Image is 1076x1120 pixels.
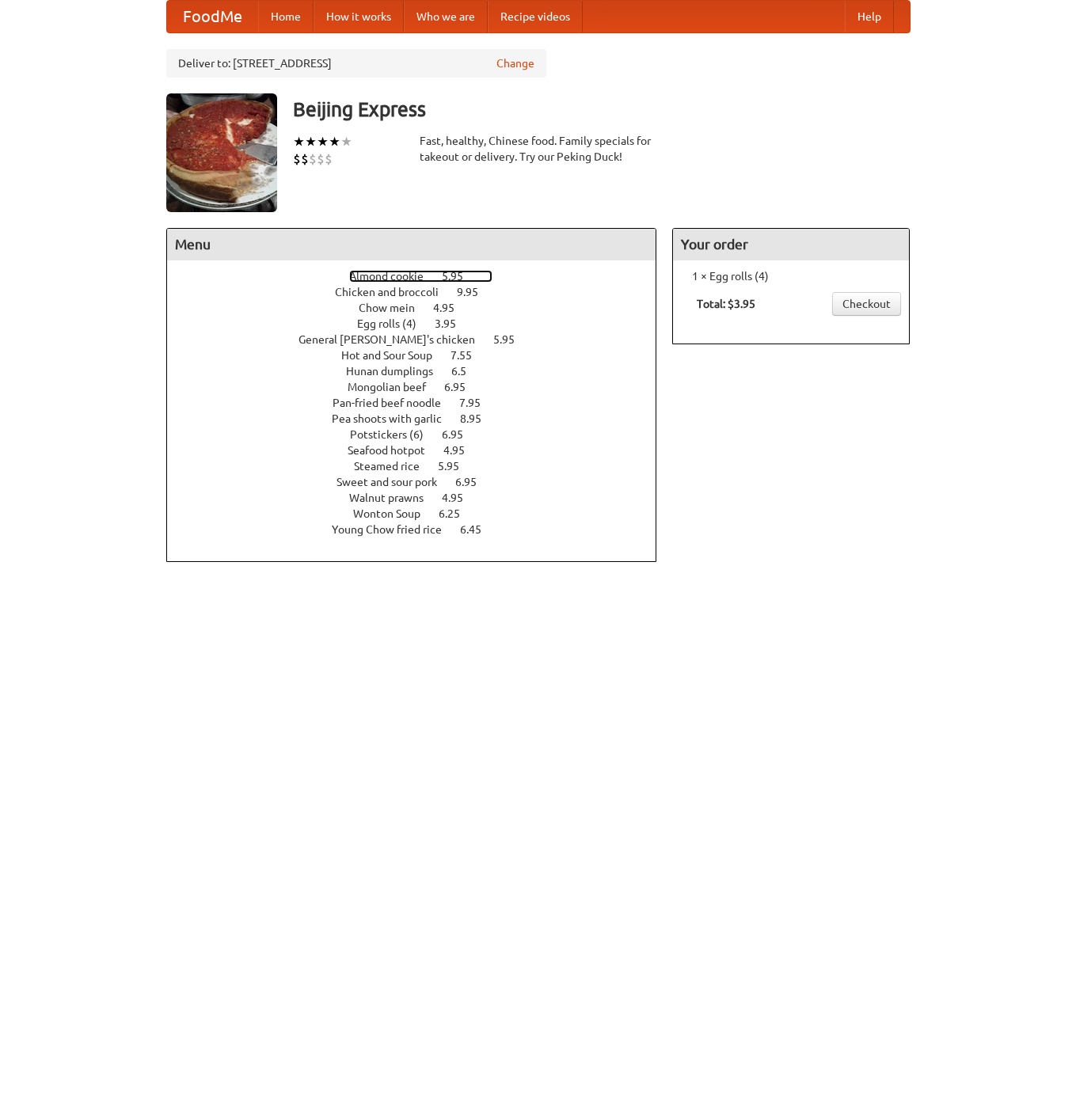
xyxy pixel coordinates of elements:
span: Pan-fried beef noodle [333,397,457,409]
a: Pan-fried beef noodle 7.95 [333,397,510,409]
span: 9.95 [457,286,494,298]
li: $ [293,150,301,168]
li: $ [309,150,317,168]
a: Hot and Sour Soup 7.55 [341,349,501,362]
a: Home [258,1,314,32]
span: Hot and Sour Soup [341,349,448,362]
a: Seafood hotpot 4.95 [348,444,494,457]
a: Almond cookie 5.95 [349,270,492,283]
li: ★ [340,133,352,150]
a: Help [845,1,894,32]
a: Who we are [404,1,488,32]
a: Pea shoots with garlic 8.95 [332,412,511,425]
h4: Menu [167,229,656,260]
a: Sweet and sour pork 6.95 [336,476,506,488]
a: Wonton Soup 6.25 [353,507,489,520]
div: Fast, healthy, Chinese food. Family specials for takeout or delivery. Try our Peking Duck! [420,133,657,165]
span: 4.95 [433,302,470,314]
span: 3.95 [435,317,472,330]
span: Almond cookie [349,270,439,283]
a: FoodMe [167,1,258,32]
li: 1 × Egg rolls (4) [681,268,901,284]
span: 7.55 [451,349,488,362]
a: General [PERSON_NAME]'s chicken 5.95 [298,333,544,346]
div: Deliver to: [STREET_ADDRESS] [166,49,546,78]
span: 6.5 [451,365,482,378]
h4: Your order [673,229,909,260]
a: Young Chow fried rice 6.45 [332,523,511,536]
a: Chicken and broccoli 9.95 [335,286,508,298]
li: ★ [317,133,329,150]
span: 6.25 [439,507,476,520]
span: General [PERSON_NAME]'s chicken [298,333,491,346]
a: Egg rolls (4) 3.95 [357,317,485,330]
a: Chow mein 4.95 [359,302,484,314]
a: Change [496,55,534,71]
li: ★ [293,133,305,150]
span: Steamed rice [354,460,435,473]
span: 6.95 [444,381,481,393]
h3: Beijing Express [293,93,911,125]
li: $ [325,150,333,168]
span: 6.95 [442,428,479,441]
b: Total: $3.95 [697,298,755,310]
li: ★ [305,133,317,150]
a: Steamed rice 5.95 [354,460,489,473]
span: Seafood hotpot [348,444,441,457]
span: 5.95 [493,333,530,346]
a: Walnut prawns 4.95 [349,492,492,504]
span: Pea shoots with garlic [332,412,458,425]
span: Sweet and sour pork [336,476,453,488]
a: Checkout [832,292,901,316]
span: Chow mein [359,302,431,314]
a: Hunan dumplings 6.5 [346,365,496,378]
li: $ [317,150,325,168]
a: Potstickers (6) 6.95 [350,428,492,441]
img: angular.jpg [166,93,277,212]
span: 6.45 [460,523,497,536]
span: Young Chow fried rice [332,523,458,536]
span: 7.95 [459,397,496,409]
span: Mongolian beef [348,381,442,393]
a: Mongolian beef 6.95 [348,381,495,393]
a: Recipe videos [488,1,583,32]
span: Chicken and broccoli [335,286,454,298]
span: Walnut prawns [349,492,439,504]
span: Potstickers (6) [350,428,439,441]
li: ★ [329,133,340,150]
span: 4.95 [443,444,481,457]
li: $ [301,150,309,168]
span: Hunan dumplings [346,365,449,378]
span: Wonton Soup [353,507,436,520]
span: 8.95 [460,412,497,425]
span: 6.95 [455,476,492,488]
span: 5.95 [442,270,479,283]
a: How it works [314,1,404,32]
span: Egg rolls (4) [357,317,432,330]
span: 4.95 [442,492,479,504]
span: 5.95 [438,460,475,473]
